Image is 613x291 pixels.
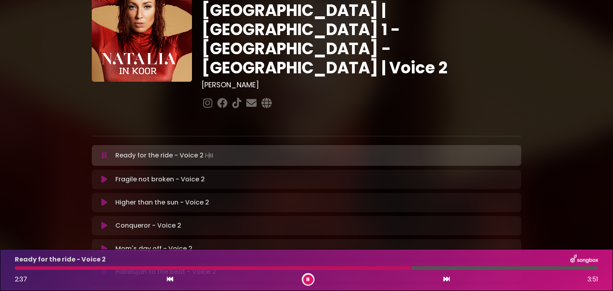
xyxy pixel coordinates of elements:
[115,150,215,161] p: Ready for the ride - Voice 2
[15,255,106,264] p: Ready for the ride - Voice 2
[115,198,209,207] p: Higher than the sun - Voice 2
[204,150,215,161] img: waveform4.gif
[115,175,205,184] p: Fragile not broken - Voice 2
[115,244,192,254] p: Mom's day off - Voice 2
[570,254,598,265] img: songbox-logo-white.png
[587,275,598,284] span: 3:51
[15,275,27,284] span: 2:37
[202,81,521,89] h3: [PERSON_NAME]
[115,221,181,230] p: Conqueror - Voice 2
